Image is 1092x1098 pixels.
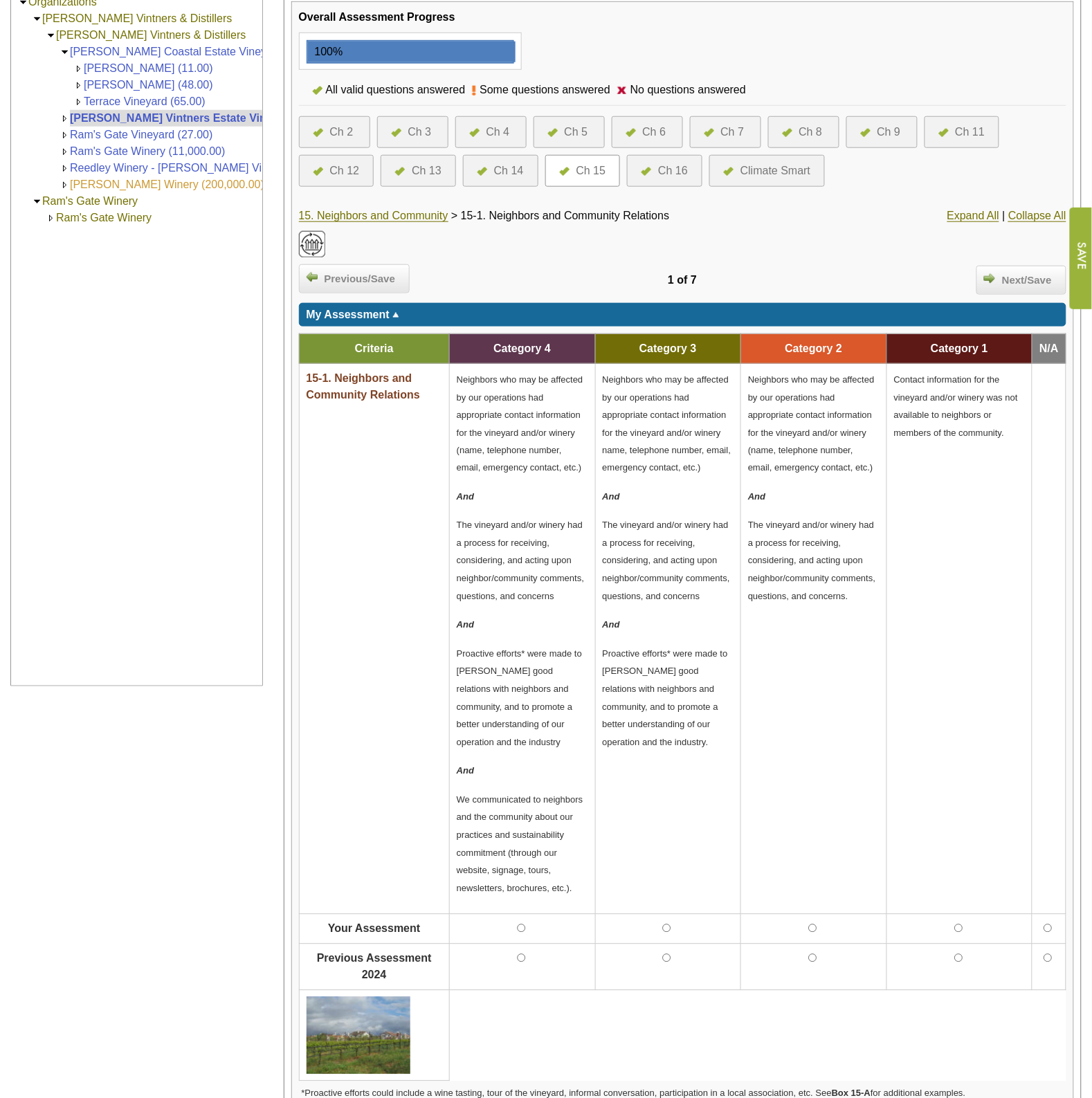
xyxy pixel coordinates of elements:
img: icon-all-questions-answered.png [477,167,487,176]
span: 1 of 7 [668,274,697,286]
span: Next/Save [995,273,1059,289]
div: Ch 6 [643,124,666,140]
input: Submit [1069,208,1092,309]
span: > [451,210,457,221]
div: Climate Smart [740,163,810,179]
span: Neighbors who may be affected by our operations had appropriate contact information for the viney... [748,374,875,473]
a: [PERSON_NAME] Coastal Estate Vineyards (124.00) [70,46,332,57]
a: [PERSON_NAME] Winery (200,000.00) [70,179,264,190]
img: arrow_right.png [984,273,995,284]
img: Image%20-%20Chapter%2015.jpg [307,997,410,1074]
div: Ch 14 [494,163,524,179]
td: Category 4 [449,334,595,364]
em: And [748,492,765,502]
img: icon-all-questions-answered.png [392,129,401,137]
div: Ch 12 [330,163,360,179]
a: Ch 7 [704,124,747,140]
div: Overall Assessment Progress [299,9,455,26]
span: Neighbors who may be affected by our operations had appropriate contact information for the viney... [603,374,731,473]
a: Ch 8 [783,124,825,140]
span: We communicated to neighbors and the community about our practices and sustainability commitment ... [457,795,583,894]
img: icon-all-questions-answered.png [470,129,480,137]
img: Collapse Ram's Gate Winery [32,196,42,207]
em: And [603,492,620,502]
div: No questions answered [627,82,753,98]
img: icon-all-questions-answered.png [548,129,558,137]
a: Ch 12 [313,163,360,179]
div: Ch 4 [486,124,510,140]
img: icon-all-questions-answered.png [861,129,871,137]
div: Ch 16 [658,163,688,179]
a: Previous/Save [299,264,410,293]
a: [PERSON_NAME] (48.00) [84,79,213,91]
div: Some questions answered [476,82,617,98]
em: And [457,766,474,776]
a: Ch 9 [861,124,903,140]
div: 100% [308,42,343,62]
img: sort_arrow_up.gif [392,313,399,318]
img: icon-all-questions-answered.png [724,167,734,176]
img: icon-all-questions-answered.png [783,129,792,137]
img: icon-all-questions-answered.png [626,129,636,137]
span: Your Assessment [328,923,420,935]
span: 15-1. Neighbors and Community Relations [307,372,420,401]
td: Category 2 [741,334,887,364]
a: Terrace Vineyard (65.00) [84,95,206,107]
a: Ch 13 [395,163,442,179]
img: icon-all-questions-answered.png [313,86,322,95]
div: Ch 13 [412,163,442,179]
span: Criteria [355,342,394,354]
span: My Assessment [307,309,390,320]
img: icon-all-questions-answered.png [395,167,405,176]
a: Collapse All [1008,210,1066,222]
a: Expand All [947,210,1000,222]
img: Collapse O'Neill Vintners & Distillers [46,30,56,41]
td: N/A [1032,334,1066,364]
img: icon-all-questions-answered.png [641,167,651,176]
span: Proactive efforts* were made to [PERSON_NAME] good relations with neighbors and community, and to... [457,649,582,748]
a: Ram's Gate Vineyard (27.00) [70,129,212,140]
span: Proactive efforts* were made to [PERSON_NAME] good relations with neighbors and community, and to... [603,649,728,748]
a: [PERSON_NAME] (11.00) [84,62,213,74]
span: Previous Assessment 2024 [317,953,432,981]
a: 15. Neighbors and Community [299,210,448,222]
img: icon-all-questions-answered.png [704,129,714,137]
span: The vineyard and/or winery had a process for receiving, considering, and acting upon neighbor/com... [457,520,584,601]
td: Category 3 [595,334,741,364]
a: Ch 6 [626,124,668,140]
img: icon-all-questions-answered.png [313,129,323,137]
div: Ch 11 [956,124,985,140]
div: Ch 9 [877,124,901,140]
a: Ram's Gate Winery [42,195,138,207]
span: The vineyard and/or winery had a process for receiving, considering, and acting upon neighbor/com... [603,520,730,601]
span: Previous/Save [318,271,403,287]
a: Ch 2 [313,124,356,140]
div: Ch 2 [330,124,354,140]
em: And [603,620,620,630]
a: Ch 16 [641,163,688,179]
a: Ch 4 [470,124,512,140]
img: icon-no-questions-answered.png [617,86,627,94]
a: Ch 3 [392,124,434,140]
a: [PERSON_NAME] Vintners & Distillers [56,29,246,41]
img: HighImpactPracticeSWPIcon38x38.png [299,231,325,257]
div: Ch 7 [721,124,745,140]
a: Reedley Winery - [PERSON_NAME] Vintners & Distillers (10,500,000.00) [70,162,429,174]
a: [PERSON_NAME] Vintners & Distillers [42,12,232,24]
div: Ch 15 [576,163,606,179]
a: Ch 5 [548,124,590,140]
span: Contact information for the vineyard and/or winery was not available to neighbors or members of t... [894,374,1018,438]
a: Ram's Gate Winery [56,212,152,223]
div: Click to toggle my assessment information [299,303,1067,327]
div: Ch 8 [799,124,823,140]
div: Ch 3 [408,124,432,140]
a: Ram's Gate Winery (11,000.00) [70,145,225,157]
img: Collapse O'Neill Vintners & Distillers [32,14,42,24]
div: All valid questions answered [322,82,473,98]
img: arrow_left.png [307,271,318,282]
a: Climate Smart [724,163,810,179]
em: And [457,620,474,630]
img: icon-all-questions-answered.png [939,129,949,137]
img: Collapse O'Neill Coastal Estate Vineyards (124.00) [60,47,70,57]
img: icon-all-questions-answered.png [560,167,570,176]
